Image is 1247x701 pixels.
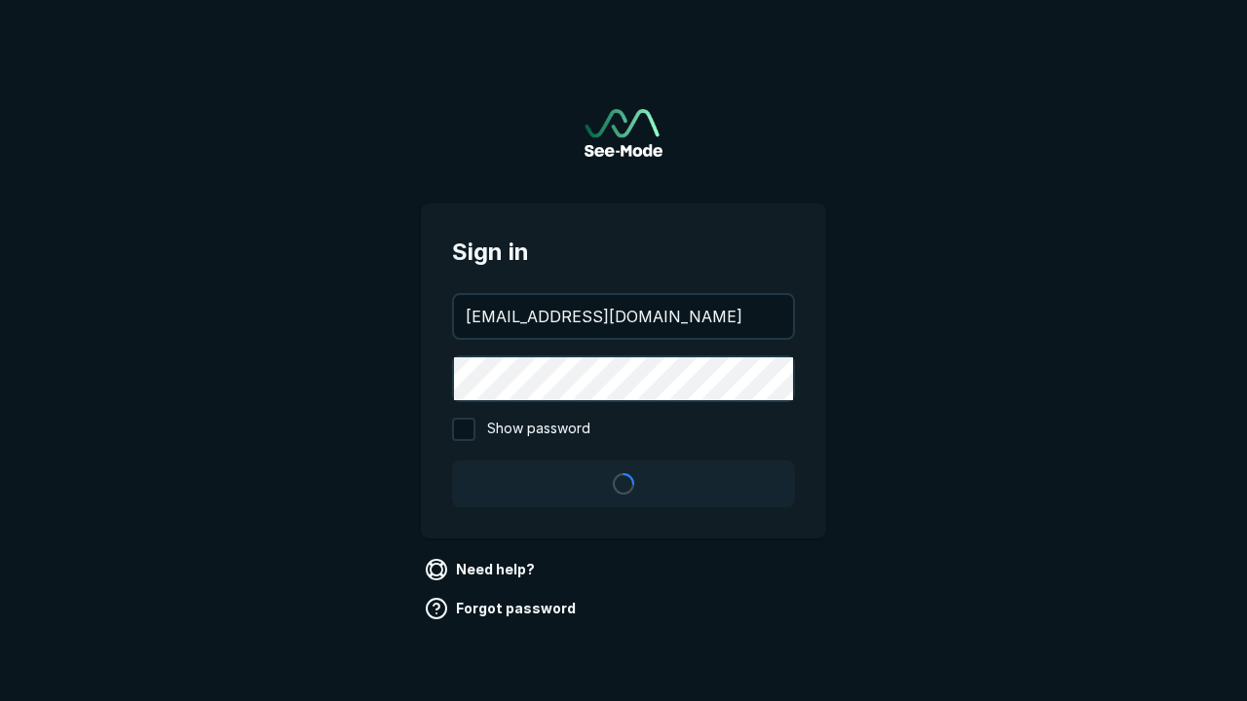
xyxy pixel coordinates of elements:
a: Go to sign in [585,109,662,157]
a: Forgot password [421,593,584,624]
span: Sign in [452,235,795,270]
a: Need help? [421,554,543,585]
span: Show password [487,418,590,441]
input: your@email.com [454,295,793,338]
img: See-Mode Logo [585,109,662,157]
